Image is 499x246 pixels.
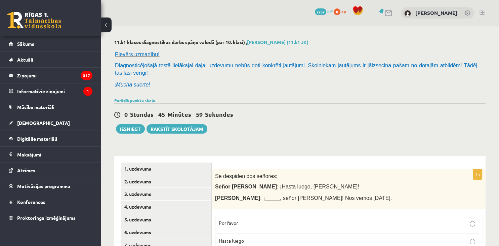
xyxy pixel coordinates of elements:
a: 1. uzdevums [121,163,211,175]
span: Motivācijas programma [17,183,70,189]
a: 3. uzdevums [121,188,211,200]
span: Atzīmes [17,167,35,173]
span: 45 [158,110,165,118]
legend: Informatīvie ziņojumi [17,83,92,99]
i: 317 [81,71,92,80]
span: Sekundes [205,110,233,118]
a: Mācību materiāli [9,99,92,115]
a: Ziņojumi317 [9,68,92,83]
a: [PERSON_NAME] [415,9,457,16]
a: Parādīt punktu skalu [114,98,155,103]
span: 0 [334,8,340,15]
span: Diagnosticējošajā testā lielākajai daļai uzdevumu nebūs doti konkrēti jautājumi. Skolniekam jautā... [115,63,477,76]
span: Pievērs uzmanību! [115,51,160,57]
a: Rakstīt skolotājam [147,124,207,134]
span: Se despiden dos señores: [215,173,277,179]
span: Stundas [130,110,154,118]
span: Proktoringa izmēģinājums [17,215,76,221]
span: 59 [196,110,203,118]
span: Hasta luego [219,238,244,244]
span: Minūtes [167,110,191,118]
span: Digitālie materiāli [17,136,57,142]
span: [PERSON_NAME] [215,195,260,201]
span: Por favor [219,220,238,226]
legend: Maksājumi [17,147,92,162]
a: Informatīvie ziņojumi1 [9,83,92,99]
input: Por favor [470,221,475,226]
span: 0 [124,110,128,118]
a: Aktuāli [9,52,92,67]
span: Konferences [17,199,45,205]
a: Rīgas 1. Tālmācības vidusskola [7,12,61,29]
a: Digitālie materiāli [9,131,92,146]
span: Aktuāli [17,57,33,63]
a: Motivācijas programma [9,178,92,194]
legend: Ziņojumi [17,68,92,83]
a: Sākums [9,36,92,51]
span: : ¡Hasta luego, [PERSON_NAME]! [277,184,359,189]
a: 2. uzdevums [121,175,211,188]
span: ¡ ! [114,82,150,87]
span: mP [327,8,333,14]
a: Maksājumi [9,147,92,162]
a: [PERSON_NAME] (11.b1 JK) [247,39,308,45]
span: [DEMOGRAPHIC_DATA] [17,120,70,126]
span: Sākums [17,41,34,47]
h2: 11.b1 klases diagnostikas darbs spāņu valodā (par 10. klasi) , [114,39,486,45]
a: 4. uzdevums [121,201,211,213]
a: Proktoringa izmēģinājums [9,210,92,225]
a: [DEMOGRAPHIC_DATA] [9,115,92,131]
i: Mucha suerte [116,82,149,87]
span: : ¡_____, señor [PERSON_NAME]! Nos vemos [DATE]. [260,195,392,201]
span: 7737 [315,8,326,15]
button: Iesniegt [116,124,145,134]
span: xp [341,8,346,14]
img: Laura Jevhuta [404,10,411,17]
input: Hasta luego [470,239,475,244]
span: Señor [PERSON_NAME] [215,184,277,189]
a: 5. uzdevums [121,213,211,226]
i: 1 [83,87,92,96]
a: 0 xp [334,8,349,14]
p: 1p [473,169,482,180]
a: 7737 mP [315,8,333,14]
span: Mācību materiāli [17,104,54,110]
a: Konferences [9,194,92,210]
a: 6. uzdevums [121,226,211,239]
a: Atzīmes [9,163,92,178]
